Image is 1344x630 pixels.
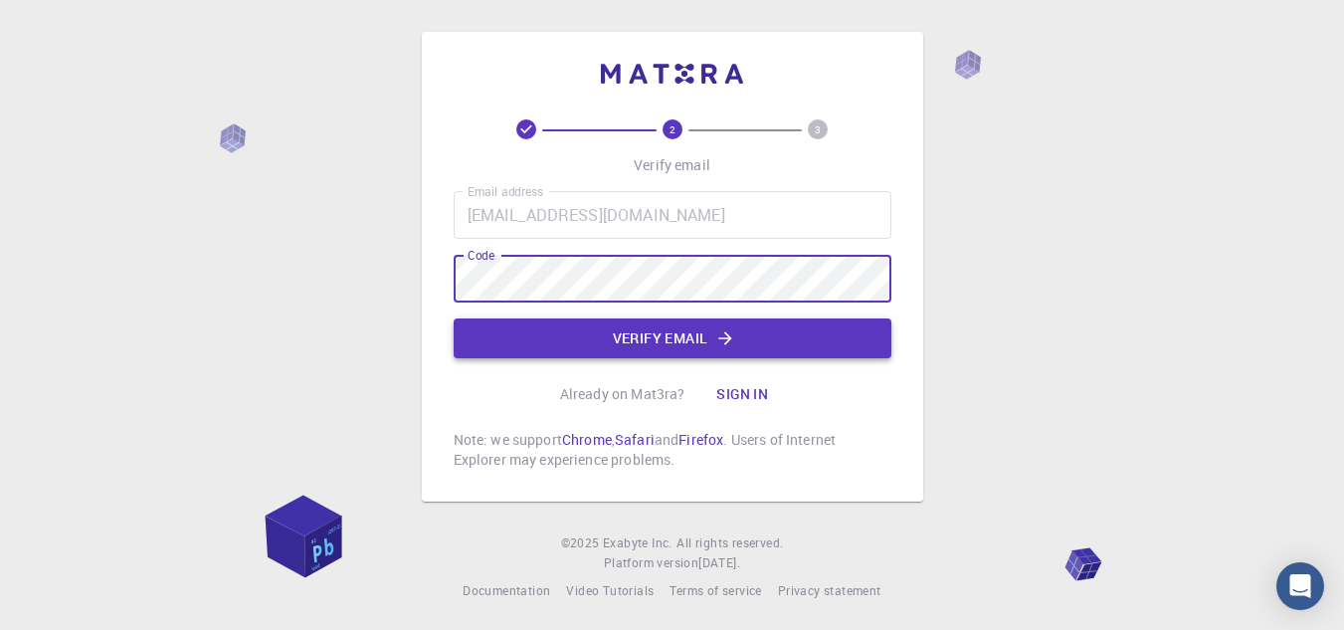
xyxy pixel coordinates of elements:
a: [DATE]. [698,553,740,573]
p: Already on Mat3ra? [560,384,685,404]
text: 3 [815,122,821,136]
span: Documentation [463,582,550,598]
span: Terms of service [670,582,761,598]
a: Exabyte Inc. [603,533,672,553]
span: © 2025 [561,533,603,553]
button: Verify email [454,318,891,358]
a: Privacy statement [778,581,881,601]
span: All rights reserved. [676,533,783,553]
label: Email address [468,183,543,200]
p: Note: we support , and . Users of Internet Explorer may experience problems. [454,430,891,470]
a: Documentation [463,581,550,601]
p: Verify email [634,155,710,175]
a: Chrome [562,430,612,449]
span: Video Tutorials [566,582,654,598]
a: Safari [615,430,655,449]
div: Open Intercom Messenger [1276,562,1324,610]
label: Code [468,247,494,264]
a: Video Tutorials [566,581,654,601]
a: Firefox [678,430,723,449]
span: Exabyte Inc. [603,534,672,550]
button: Sign in [700,374,784,414]
span: Platform version [604,553,698,573]
text: 2 [670,122,675,136]
a: Terms of service [670,581,761,601]
span: Privacy statement [778,582,881,598]
span: [DATE] . [698,554,740,570]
